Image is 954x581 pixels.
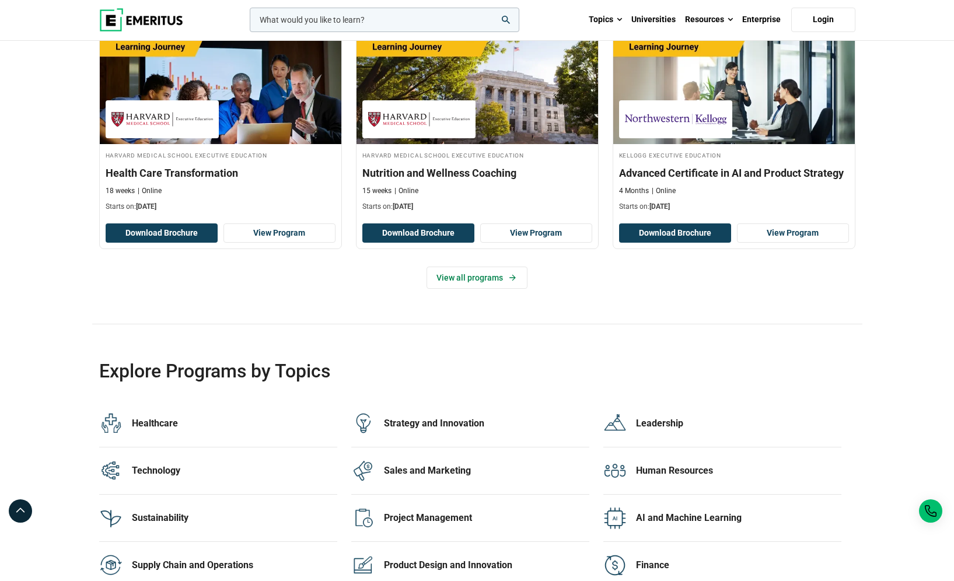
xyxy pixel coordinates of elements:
[351,506,375,530] img: Explore Programmes by Category
[619,202,849,212] p: Starts on:
[619,150,849,160] h4: Kellogg Executive Education
[99,400,337,447] a: Explore Programmes by Category Healthcare
[384,417,589,430] div: Strategy and Innovation
[351,459,375,482] img: Explore Programmes by Category
[132,417,337,430] div: Healthcare
[223,223,336,243] a: View Program
[99,554,123,577] img: Explore Programmes by Category
[603,459,627,482] img: Explore Programmes by Category
[106,223,218,243] button: Download Brochure
[106,166,336,180] h3: Health Care Transformation
[100,27,341,218] a: Healthcare Course by Harvard Medical School Executive Education - August 14, 2025 Harvard Medical...
[362,223,474,243] button: Download Brochure
[362,150,592,160] h4: Harvard Medical School Executive Education
[111,106,213,132] img: Harvard Medical School Executive Education
[636,417,841,430] div: Leadership
[613,27,855,144] img: Advanced Certificate in AI and Product Strategy | Online AI and Machine Learning Course
[384,559,589,572] div: Product Design and Innovation
[636,559,841,572] div: Finance
[619,186,649,196] p: 4 Months
[603,447,841,495] a: Explore Programmes by Category Human Resources
[362,186,392,196] p: 15 weeks
[603,412,627,435] img: Explore Programmes by Category
[393,202,413,211] span: [DATE]
[99,359,780,383] h2: Explore Programs by Topics
[603,495,841,542] a: Explore Programmes by Category AI and Machine Learning
[351,495,589,542] a: Explore Programmes by Category Project Management
[636,512,841,524] div: AI and Machine Learning
[613,27,855,218] a: AI and Machine Learning Course by Kellogg Executive Education - September 4, 2025 Kellogg Executi...
[362,202,592,212] p: Starts on:
[649,202,670,211] span: [DATE]
[250,8,519,32] input: woocommerce-product-search-field-0
[737,223,849,243] a: View Program
[603,506,627,530] img: Explore Programmes by Category
[100,27,341,144] img: Health Care Transformation | Online Healthcare Course
[132,559,337,572] div: Supply Chain and Operations
[357,27,598,218] a: Healthcare Course by Harvard Medical School Executive Education - September 4, 2025 Harvard Medic...
[351,400,589,447] a: Explore Programmes by Category Strategy and Innovation
[138,186,162,196] p: Online
[394,186,418,196] p: Online
[106,186,135,196] p: 18 weeks
[652,186,676,196] p: Online
[132,464,337,477] div: Technology
[351,447,589,495] a: Explore Programmes by Category Sales and Marketing
[362,166,592,180] h3: Nutrition and Wellness Coaching
[351,412,375,435] img: Explore Programmes by Category
[106,202,336,212] p: Starts on:
[99,447,337,495] a: Explore Programmes by Category Technology
[99,459,123,482] img: Explore Programmes by Category
[351,554,375,577] img: Explore Programmes by Category
[619,166,849,180] h3: Advanced Certificate in AI and Product Strategy
[427,267,527,289] a: View all programs
[603,554,627,577] img: Explore Programmes by Category
[368,106,470,132] img: Harvard Medical School Executive Education
[99,495,337,542] a: Explore Programmes by Category Sustainability
[636,464,841,477] div: Human Resources
[384,464,589,477] div: Sales and Marketing
[619,223,731,243] button: Download Brochure
[106,150,336,160] h4: Harvard Medical School Executive Education
[132,512,337,524] div: Sustainability
[625,106,726,132] img: Kellogg Executive Education
[357,27,598,144] img: Nutrition and Wellness Coaching | Online Healthcare Course
[384,512,589,524] div: Project Management
[99,506,123,530] img: Explore Programmes by Category
[136,202,156,211] span: [DATE]
[791,8,855,32] a: Login
[480,223,592,243] a: View Program
[99,412,123,435] img: Explore Programmes by Category
[603,400,841,447] a: Explore Programmes by Category Leadership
